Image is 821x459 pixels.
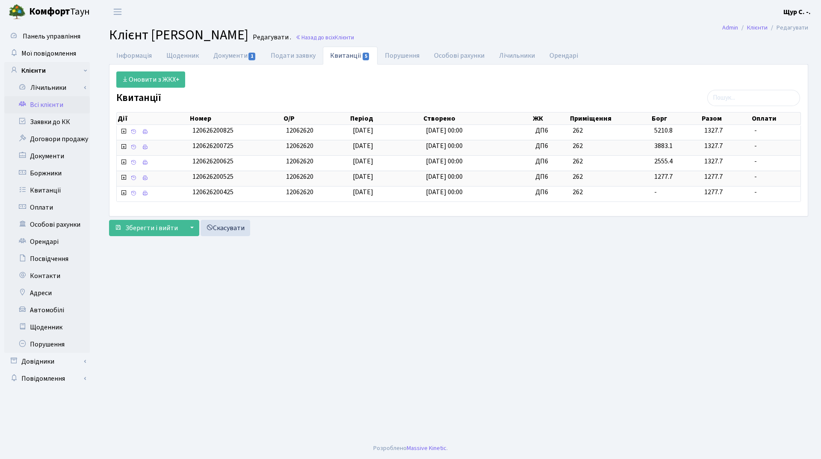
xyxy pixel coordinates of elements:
[4,113,90,130] a: Заявки до КК
[29,5,90,19] span: Таун
[535,126,566,136] span: ДП6
[10,79,90,96] a: Лічильники
[4,165,90,182] a: Боржники
[751,113,800,124] th: Оплати
[353,172,373,181] span: [DATE]
[407,444,446,453] a: Massive Kinetic
[353,187,373,197] span: [DATE]
[353,141,373,151] span: [DATE]
[4,199,90,216] a: Оплати
[4,250,90,267] a: Посвідчення
[754,157,797,166] span: -
[426,157,463,166] span: [DATE] 00:00
[573,157,647,166] span: 262
[323,47,377,65] a: Квитанції
[535,187,566,197] span: ДП6
[21,49,76,58] span: Мої повідомлення
[4,96,90,113] a: Всі клієнти
[4,353,90,370] a: Довідники
[573,172,647,182] span: 262
[4,182,90,199] a: Квитанції
[704,157,723,166] span: 1327.7
[573,187,647,197] span: 262
[363,53,369,60] span: 5
[4,302,90,319] a: Автомобілі
[189,113,282,124] th: Номер
[109,47,159,65] a: Інформація
[248,53,255,60] span: 1
[535,141,566,151] span: ДП6
[427,47,492,65] a: Особові рахунки
[192,141,233,151] span: 120626200725
[23,32,80,41] span: Панель управління
[4,267,90,284] a: Контакти
[4,284,90,302] a: Адреси
[116,92,161,104] label: Квитанції
[29,5,70,18] b: Комфорт
[573,141,647,151] span: 262
[4,148,90,165] a: Документи
[754,172,797,182] span: -
[263,47,323,65] a: Подати заявку
[109,25,248,45] span: Клієнт [PERSON_NAME]
[654,157,673,166] span: 2555.4
[117,113,189,124] th: Дії
[295,33,354,41] a: Назад до всіхКлієнти
[286,126,313,135] span: 12062620
[492,47,542,65] a: Лічильники
[654,141,673,151] span: 3883.1
[283,113,349,124] th: О/Р
[426,141,463,151] span: [DATE] 00:00
[747,23,768,32] a: Клієнти
[542,47,585,65] a: Орендарі
[378,47,427,65] a: Порушення
[654,187,657,197] span: -
[569,113,651,124] th: Приміщення
[704,141,723,151] span: 1327.7
[704,126,723,135] span: 1327.7
[286,172,313,181] span: 12062620
[783,7,811,17] a: Щур С. -.
[107,5,128,19] button: Переключити навігацію
[125,223,178,233] span: Зберегти і вийти
[709,19,821,37] nav: breadcrumb
[251,33,291,41] small: Редагувати .
[116,71,185,88] a: Оновити з ЖКХ+
[754,187,797,197] span: -
[4,216,90,233] a: Особові рахунки
[286,187,313,197] span: 12062620
[701,113,751,124] th: Разом
[426,187,463,197] span: [DATE] 00:00
[192,126,233,135] span: 120626200825
[192,187,233,197] span: 120626200425
[9,3,26,21] img: logo.png
[4,233,90,250] a: Орендарі
[707,90,800,106] input: Пошук...
[754,126,797,136] span: -
[192,157,233,166] span: 120626200625
[373,444,448,453] div: Розроблено .
[704,187,723,197] span: 1277.7
[573,126,647,136] span: 262
[4,130,90,148] a: Договори продажу
[201,220,250,236] a: Скасувати
[4,336,90,353] a: Порушення
[4,62,90,79] a: Клієнти
[426,126,463,135] span: [DATE] 00:00
[159,47,206,65] a: Щоденник
[422,113,532,124] th: Створено
[768,23,808,33] li: Редагувати
[651,113,701,124] th: Борг
[353,126,373,135] span: [DATE]
[654,126,673,135] span: 5210.8
[286,141,313,151] span: 12062620
[192,172,233,181] span: 120626200525
[4,28,90,45] a: Панель управління
[535,157,566,166] span: ДП6
[4,370,90,387] a: Повідомлення
[535,172,566,182] span: ДП6
[353,157,373,166] span: [DATE]
[349,113,423,124] th: Період
[532,113,569,124] th: ЖК
[335,33,354,41] span: Клієнти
